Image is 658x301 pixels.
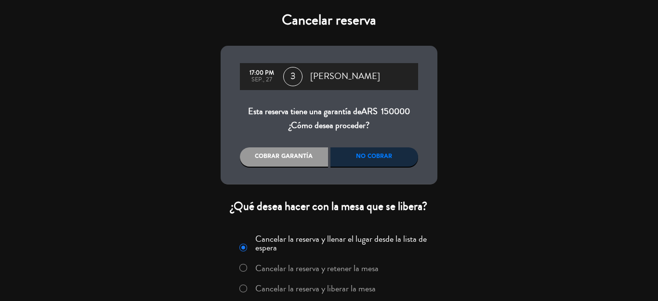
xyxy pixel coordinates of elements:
[240,147,328,167] div: Cobrar garantía
[255,235,432,252] label: Cancelar la reserva y llenar el lugar desde la lista de espera
[255,264,379,273] label: Cancelar la reserva y retener la mesa
[221,12,437,29] h4: Cancelar reserva
[245,70,278,77] div: 17:00 PM
[255,284,376,293] label: Cancelar la reserva y liberar la mesa
[330,147,419,167] div: No cobrar
[221,199,437,214] div: ¿Qué desea hacer con la mesa que se libera?
[283,67,303,86] span: 3
[310,69,380,84] span: [PERSON_NAME]
[240,105,418,133] div: Esta reserva tiene una garantía de ¿Cómo desea proceder?
[245,77,278,83] div: sep., 27
[361,105,378,118] span: ARS
[381,105,410,118] span: 150000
